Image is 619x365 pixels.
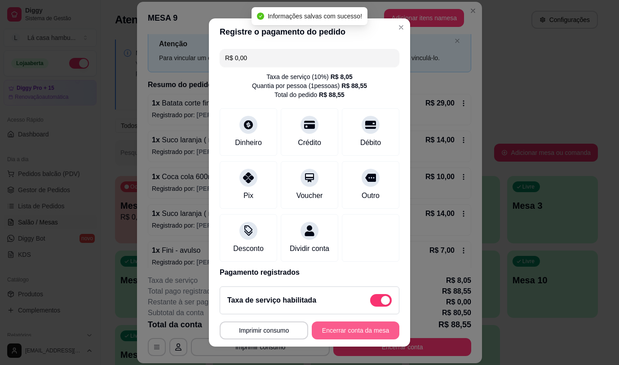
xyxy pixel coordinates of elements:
span: Informações salvas com sucesso! [268,13,362,20]
div: R$ 88,55 [341,81,367,90]
header: Registre o pagamento do pedido [209,18,410,45]
div: Voucher [296,190,323,201]
div: Desconto [233,243,264,254]
div: Total do pedido [274,90,345,99]
input: Ex.: hambúrguer de cordeiro [225,49,394,67]
div: Quantia por pessoa ( 1 pessoas) [252,81,367,90]
div: Crédito [298,137,321,148]
p: Pagamento registrados [220,267,399,278]
div: Outro [362,190,380,201]
button: Encerrar conta da mesa [312,321,399,339]
div: Pix [243,190,253,201]
div: Taxa de serviço ( 10 %) [266,72,353,81]
div: Dinheiro [235,137,262,148]
div: R$ 8,05 [331,72,353,81]
div: Débito [360,137,381,148]
div: R$ 88,55 [319,90,345,99]
div: Dividir conta [290,243,329,254]
button: Imprimir consumo [220,321,308,339]
span: check-circle [257,13,264,20]
button: Close [394,20,408,35]
h2: Taxa de serviço habilitada [227,295,316,306]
